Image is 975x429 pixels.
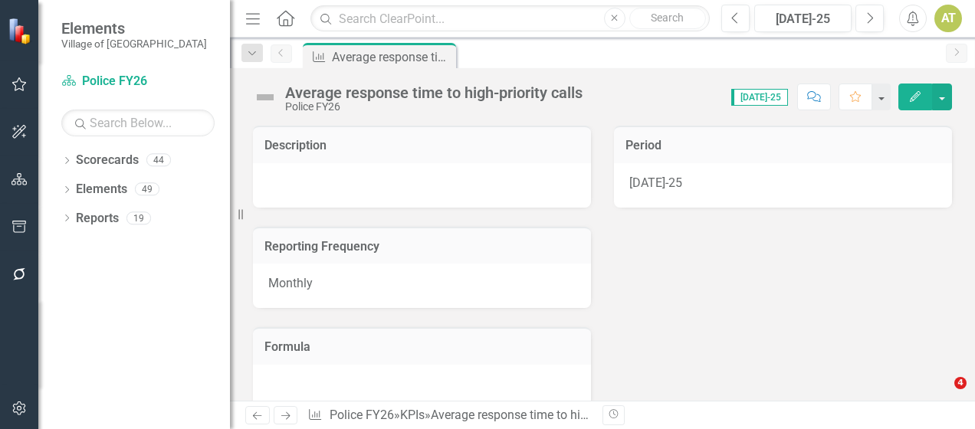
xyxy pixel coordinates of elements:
div: Average response time to high-priority calls [332,47,452,67]
div: 49 [135,183,159,196]
img: ClearPoint Strategy [8,18,34,44]
div: Average response time to high-priority calls [285,84,583,101]
div: Monthly [253,264,591,308]
button: [DATE]-25 [754,5,852,32]
iframe: Intercom live chat [923,377,960,414]
span: Search [651,11,684,24]
h3: Period [625,139,941,152]
a: Scorecards [76,152,139,169]
a: Police FY26 [61,73,215,90]
input: Search Below... [61,110,215,136]
input: Search ClearPoint... [310,5,710,32]
div: » » [307,407,591,424]
a: Police FY26 [330,408,394,422]
div: [DATE]-25 [760,10,846,28]
a: Reports [76,210,119,228]
div: 44 [146,154,171,167]
button: AT [934,5,962,32]
small: Village of [GEOGRAPHIC_DATA] [61,38,207,50]
h3: Formula [264,340,579,354]
span: Elements [61,19,207,38]
h3: Reporting Frequency [264,240,579,254]
div: Average response time to high-priority calls [431,408,663,422]
span: [DATE]-25 [731,89,788,106]
span: 4 [954,377,967,389]
button: Search [629,8,706,29]
div: 19 [126,211,151,224]
h3: Description [264,139,579,152]
img: Not Defined [253,85,277,110]
a: Elements [76,181,127,198]
a: KPIs [400,408,425,422]
div: Police FY26 [285,101,583,113]
div: [DATE]-25 [614,163,952,208]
